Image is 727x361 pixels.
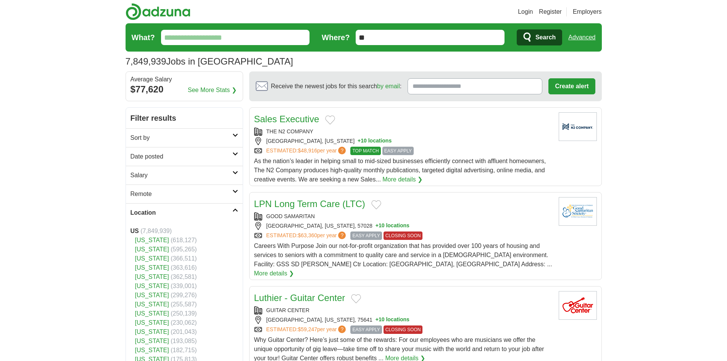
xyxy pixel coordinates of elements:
h2: Remote [131,189,232,199]
img: Good Samaritan Society logo [559,197,597,226]
a: [US_STATE] [135,264,169,271]
span: 7,849,939 [126,55,166,68]
div: [GEOGRAPHIC_DATA], [US_STATE], 57028 [254,222,553,230]
label: Where? [322,32,350,43]
a: ESTIMATED:$63,360per year? [266,231,348,240]
img: Company logo [559,112,597,141]
div: [GEOGRAPHIC_DATA], [US_STATE], 75641 [254,316,553,324]
button: Create alert [548,78,595,94]
a: Sales Executive [254,114,319,124]
button: Add to favorite jobs [371,200,381,209]
a: ESTIMATED:$59,247per year? [266,325,348,334]
span: ? [338,231,346,239]
a: Luthier - Guitar Center [254,293,345,303]
button: Search [517,29,562,45]
div: Average Salary [131,76,238,83]
a: Login [518,7,533,16]
a: [US_STATE] [135,237,169,243]
span: As the nation’s leader in helping small to mid-sized businesses efficiently connect with affluent... [254,158,546,183]
label: What? [132,32,155,43]
span: (362,581) [171,274,197,280]
strong: US [131,228,139,234]
a: [US_STATE] [135,292,169,298]
a: ESTIMATED:$48,916per year? [266,147,348,155]
a: Remote [126,185,243,203]
a: Sort by [126,128,243,147]
span: Careers With Purpose Join our not-for-profit organization that has provided over 100 years of hou... [254,243,552,267]
span: TOP MATCH [350,147,380,155]
h2: Salary [131,171,232,180]
span: (339,001) [171,283,197,289]
a: [US_STATE] [135,310,169,317]
button: Add to favorite jobs [351,294,361,303]
span: (193,085) [171,338,197,344]
span: (618,127) [171,237,197,243]
span: (299,276) [171,292,197,298]
span: EASY APPLY [350,231,382,240]
a: Salary [126,166,243,185]
div: THE N2 COMPANY [254,128,553,136]
span: (7,849,939) [140,228,172,234]
div: [GEOGRAPHIC_DATA], [US_STATE] [254,137,553,145]
a: Date posted [126,147,243,166]
span: (201,043) [171,329,197,335]
a: [US_STATE] [135,319,169,326]
a: Location [126,203,243,222]
span: CLOSING SOON [384,231,423,240]
button: +10 locations [358,137,392,145]
h2: Location [131,208,232,217]
a: [US_STATE] [135,301,169,308]
a: LPN Long Term Care (LTC) [254,199,365,209]
h1: Jobs in [GEOGRAPHIC_DATA] [126,56,293,66]
a: [US_STATE] [135,283,169,289]
img: Adzuna logo [126,3,190,20]
a: [US_STATE] [135,329,169,335]
span: $63,360 [298,232,317,238]
a: More details ❯ [254,269,294,278]
span: CLOSING SOON [384,325,423,334]
button: +10 locations [376,222,409,230]
a: More details ❯ [382,175,422,184]
span: (255,587) [171,301,197,308]
button: +10 locations [376,316,409,324]
a: Advanced [568,30,595,45]
h2: Date posted [131,152,232,161]
a: by email [377,83,400,89]
span: Search [535,30,556,45]
a: [US_STATE] [135,246,169,253]
span: (366,511) [171,255,197,262]
a: Register [539,7,562,16]
a: Employers [573,7,602,16]
span: ? [338,147,346,154]
a: GUITAR CENTER [266,307,309,313]
a: GOOD SAMARITAN [266,213,315,219]
span: ? [338,325,346,333]
span: (595,265) [171,246,197,253]
img: Guitar Center logo [559,291,597,320]
h2: Sort by [131,133,232,142]
a: [US_STATE] [135,274,169,280]
span: (363,616) [171,264,197,271]
a: See More Stats ❯ [188,86,237,95]
a: [US_STATE] [135,338,169,344]
span: EASY APPLY [350,325,382,334]
span: $48,916 [298,147,317,154]
span: (182,715) [171,347,197,353]
span: $59,247 [298,326,317,332]
span: (230,062) [171,319,197,326]
span: + [358,137,361,145]
span: + [376,222,379,230]
span: (250,139) [171,310,197,317]
a: [US_STATE] [135,255,169,262]
span: EASY APPLY [382,147,414,155]
span: + [376,316,379,324]
a: [US_STATE] [135,347,169,353]
h2: Filter results [126,108,243,128]
span: Receive the newest jobs for this search : [271,82,401,91]
div: $77,620 [131,83,238,96]
button: Add to favorite jobs [325,115,335,125]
